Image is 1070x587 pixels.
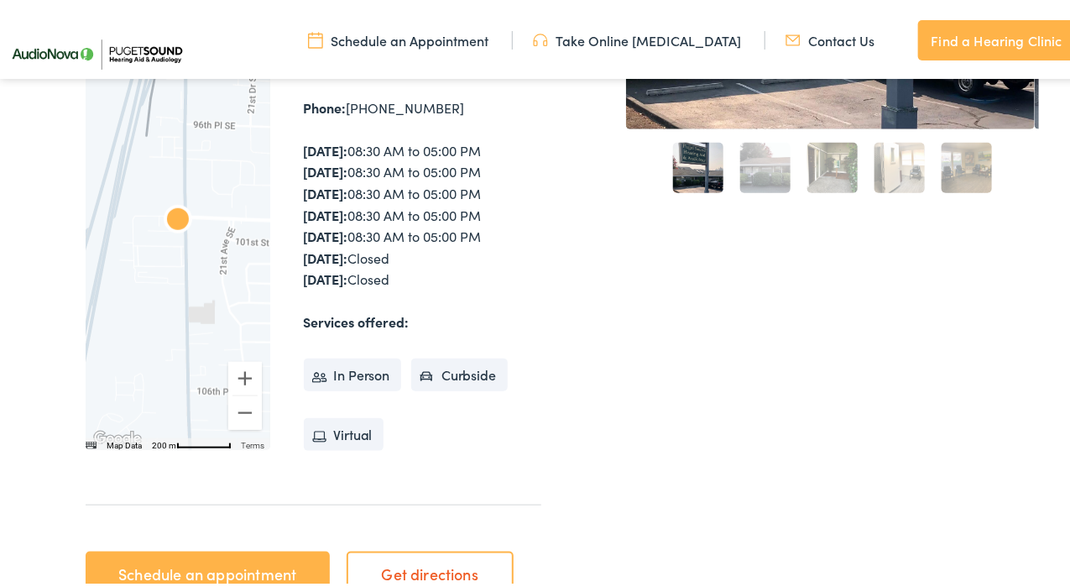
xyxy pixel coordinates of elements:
[107,437,142,448] button: Map Data
[786,28,875,46] a: Contact Us
[147,435,237,447] button: Map Scale: 200 m per 62 pixels
[304,223,348,242] strong: [DATE]:
[304,181,348,199] strong: [DATE]:
[152,438,176,447] span: 200 m
[304,95,347,113] strong: Phone:
[304,159,348,177] strong: [DATE]:
[304,266,348,285] strong: [DATE]:
[308,28,489,46] a: Schedule an Appointment
[304,137,541,287] div: 08:30 AM to 05:00 PM 08:30 AM to 05:00 PM 08:30 AM to 05:00 PM 08:30 AM to 05:00 PM 08:30 AM to 0...
[242,438,265,447] a: Terms (opens in new tab)
[874,139,925,190] a: 4
[304,309,410,328] strong: Services offered:
[786,28,801,46] img: utility icon
[228,393,262,427] button: Zoom out
[308,28,323,46] img: utility icon
[807,139,858,190] a: 3
[304,415,384,448] li: Virtual
[673,139,723,190] a: 1
[942,139,992,190] a: 5
[533,28,548,46] img: utility icon
[411,355,508,389] li: Curbside
[304,138,348,156] strong: [DATE]:
[84,437,96,448] button: Keyboard shortcuts
[90,425,145,447] a: Open this area in Google Maps (opens a new window)
[228,359,262,392] button: Zoom in
[304,355,402,389] li: In Person
[304,245,348,264] strong: [DATE]:
[90,425,145,447] img: Google
[304,202,348,221] strong: [DATE]:
[304,94,541,116] div: [PHONE_NUMBER]
[740,139,791,190] a: 2
[151,191,205,245] div: Puget Sound Hearing Aid &#038; Audiology by AudioNova
[533,28,742,46] a: Take Online [MEDICAL_DATA]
